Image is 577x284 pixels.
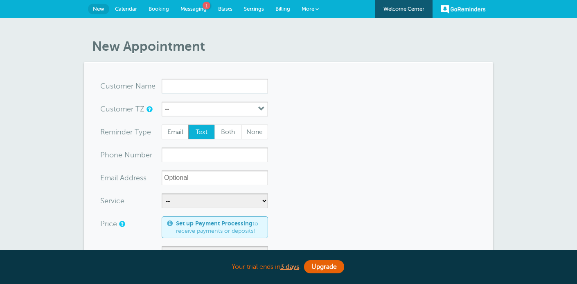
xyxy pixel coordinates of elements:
span: New [93,6,104,12]
span: Email [162,125,188,139]
span: ne Nu [114,151,135,159]
a: 3 days [280,263,299,270]
label: Text [188,125,215,139]
div: mber [100,148,162,162]
span: Booking [149,6,169,12]
div: ress [100,170,162,185]
button: -- [162,102,268,116]
span: Calendar [115,6,137,12]
a: Upgrade [304,260,344,273]
span: Blasts [218,6,232,12]
span: None [241,125,268,139]
div: Your trial ends in . [84,258,493,276]
span: More [302,6,314,12]
span: Messaging [180,6,207,12]
span: tomer N [113,82,141,90]
label: Price [100,220,117,227]
span: Cus [100,82,113,90]
label: Email [162,125,189,139]
label: Customer TZ [100,105,144,113]
label: Reminder Type [100,128,151,136]
label: None [241,125,268,139]
a: Use this if the customer is in a different timezone than you are. It sets a local timezone for th... [147,107,151,112]
div: ame [100,79,162,93]
h1: New Appointment [92,39,493,54]
span: il Add [115,174,133,182]
span: Ema [100,174,115,182]
a: Set up Payment Processing [176,220,252,227]
span: 1 [203,2,210,9]
label: Service [100,197,124,204]
a: An optional price for the appointment. If you set a price, you can include a payment link in your... [119,221,124,227]
input: Optional [162,170,268,185]
span: Billing [275,6,290,12]
label: -- [165,105,169,113]
span: to receive payments or deposits! [176,220,263,234]
span: Settings [244,6,264,12]
label: Both [214,125,241,139]
span: Text [189,125,215,139]
a: New [88,4,109,14]
span: Pho [100,151,114,159]
span: Both [215,125,241,139]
